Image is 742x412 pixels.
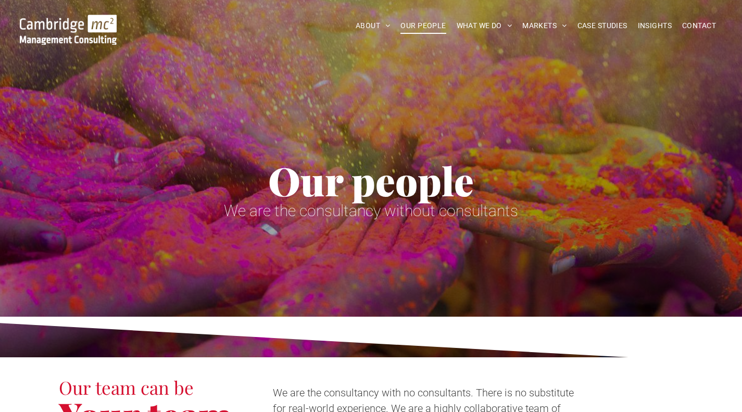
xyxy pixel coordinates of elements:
[350,18,396,34] a: ABOUT
[677,18,721,34] a: CONTACT
[224,202,518,220] span: We are the consultancy without consultants
[572,18,633,34] a: CASE STUDIES
[451,18,518,34] a: WHAT WE DO
[395,18,451,34] a: OUR PEOPLE
[59,375,194,399] span: Our team can be
[20,15,117,45] img: Go to Homepage
[517,18,572,34] a: MARKETS
[633,18,677,34] a: INSIGHTS
[268,154,474,206] span: Our people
